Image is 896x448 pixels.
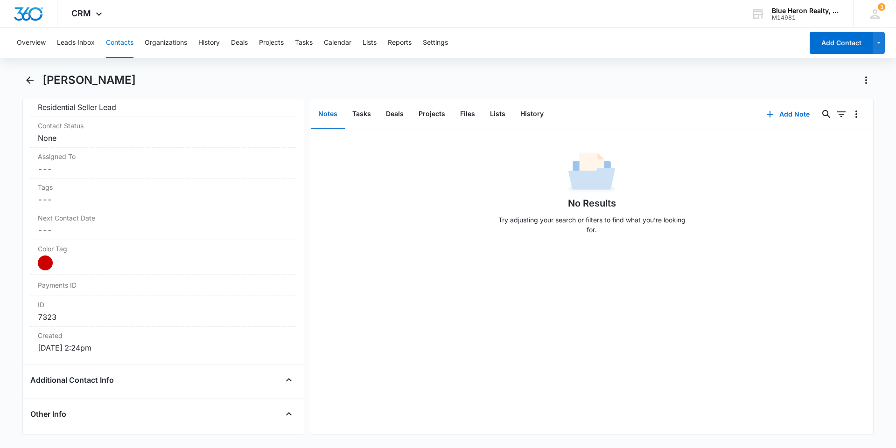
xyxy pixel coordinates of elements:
[259,28,284,58] button: Projects
[388,28,412,58] button: Reports
[772,14,840,21] div: account id
[38,225,289,236] dd: ---
[494,215,690,234] p: Try adjusting your search or filters to find what you’re looking for.
[378,100,411,129] button: Deals
[231,28,248,58] button: Deals
[819,107,834,122] button: Search...
[42,73,136,87] h1: [PERSON_NAME]
[38,163,289,174] dd: ---
[30,374,114,386] h4: Additional Contact Info
[568,150,615,196] img: No Data
[324,28,351,58] button: Calendar
[38,280,101,290] dt: Payments ID
[568,196,616,210] h1: No Results
[38,182,289,192] label: Tags
[30,240,296,275] div: Color Tag
[38,121,289,131] label: Contact Status
[849,107,864,122] button: Overflow Menu
[198,28,220,58] button: History
[295,28,313,58] button: Tasks
[57,28,95,58] button: Leads Inbox
[878,3,885,11] div: notifications count
[22,73,37,88] button: Back
[411,100,453,129] button: Projects
[38,213,289,223] label: Next Contact Date
[38,102,289,113] dd: Residential Seller Lead
[106,28,133,58] button: Contacts
[810,32,873,54] button: Add Contact
[859,73,874,88] button: Actions
[30,86,296,117] div: Contact TypeResidential Seller Lead
[30,209,296,240] div: Next Contact Date---
[453,100,483,129] button: Files
[17,28,46,58] button: Overview
[38,194,289,205] dd: ---
[878,3,885,11] span: 3
[30,408,66,420] h4: Other Info
[281,372,296,387] button: Close
[30,296,296,327] div: ID7323
[145,28,187,58] button: Organizations
[363,28,377,58] button: Lists
[38,331,289,340] dt: Created
[38,132,289,144] dd: None
[834,107,849,122] button: Filters
[71,8,91,18] span: CRM
[345,100,378,129] button: Tasks
[38,311,289,323] dd: 7323
[38,300,289,310] dt: ID
[281,407,296,421] button: Close
[757,103,819,125] button: Add Note
[772,7,840,14] div: account name
[38,152,289,161] label: Assigned To
[513,100,551,129] button: History
[38,244,289,254] label: Color Tag
[311,100,345,129] button: Notes
[30,179,296,209] div: Tags---
[30,117,296,148] div: Contact StatusNone
[423,28,448,58] button: Settings
[30,327,296,357] div: Created[DATE] 2:24pm
[30,148,296,179] div: Assigned To---
[30,275,296,296] div: Payments ID
[483,100,513,129] button: Lists
[38,342,289,353] dd: [DATE] 2:24pm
